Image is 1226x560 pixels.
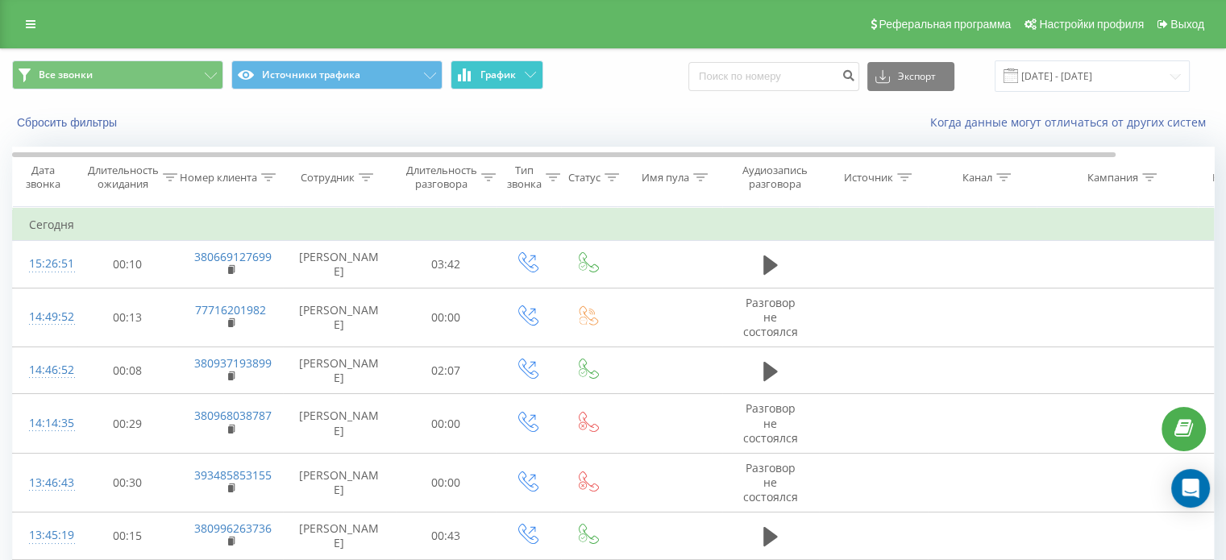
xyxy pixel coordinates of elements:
td: 00:08 [77,347,178,394]
div: 13:45:19 [29,520,61,551]
div: 13:46:43 [29,467,61,499]
div: 14:49:52 [29,301,61,333]
td: 00:13 [77,288,178,347]
span: Все звонки [39,68,93,81]
a: Когда данные могут отличаться от других систем [930,114,1214,130]
div: Длительность ожидания [88,164,159,191]
td: 00:30 [77,453,178,512]
td: [PERSON_NAME] [283,241,396,288]
input: Поиск по номеру [688,62,859,91]
div: Канал [962,171,992,185]
div: Аудиозапись разговора [736,164,814,191]
td: [PERSON_NAME] [283,512,396,559]
button: Экспорт [867,62,954,91]
a: 380968038787 [194,408,272,423]
div: Сотрудник [301,171,355,185]
td: 00:29 [77,394,178,454]
td: 00:00 [396,453,497,512]
div: Длительность разговора [406,164,477,191]
td: 00:10 [77,241,178,288]
td: [PERSON_NAME] [283,453,396,512]
div: Тип звонка [507,164,542,191]
span: Разговор не состоялся [743,295,798,339]
div: Номер клиента [180,171,257,185]
span: Разговор не состоялся [743,400,798,445]
button: Все звонки [12,60,223,89]
div: 14:14:35 [29,408,61,439]
div: Источник [844,171,893,185]
td: 02:07 [396,347,497,394]
a: 380996263736 [194,521,272,536]
button: Источники трафика [231,60,443,89]
button: График [451,60,543,89]
span: Настройки профиля [1039,18,1144,31]
button: Сбросить фильтры [12,115,125,130]
td: [PERSON_NAME] [283,394,396,454]
span: Реферальная программа [879,18,1011,31]
div: 14:46:52 [29,355,61,386]
div: Open Intercom Messenger [1171,469,1210,508]
div: Статус [568,171,601,185]
a: 77716201982 [195,302,266,317]
a: 380937193899 [194,355,272,371]
td: 00:00 [396,288,497,347]
td: 03:42 [396,241,497,288]
div: Имя пула [642,171,689,185]
a: 393485853155 [194,467,272,483]
div: Кампания [1087,171,1138,185]
div: 15:26:51 [29,248,61,280]
td: 00:43 [396,512,497,559]
span: Разговор не состоялся [743,460,798,504]
td: 00:15 [77,512,178,559]
td: [PERSON_NAME] [283,347,396,394]
div: Дата звонка [13,164,73,191]
td: 00:00 [396,394,497,454]
span: Выход [1170,18,1204,31]
td: [PERSON_NAME] [283,288,396,347]
span: График [480,69,516,81]
a: 380669127699 [194,249,272,264]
